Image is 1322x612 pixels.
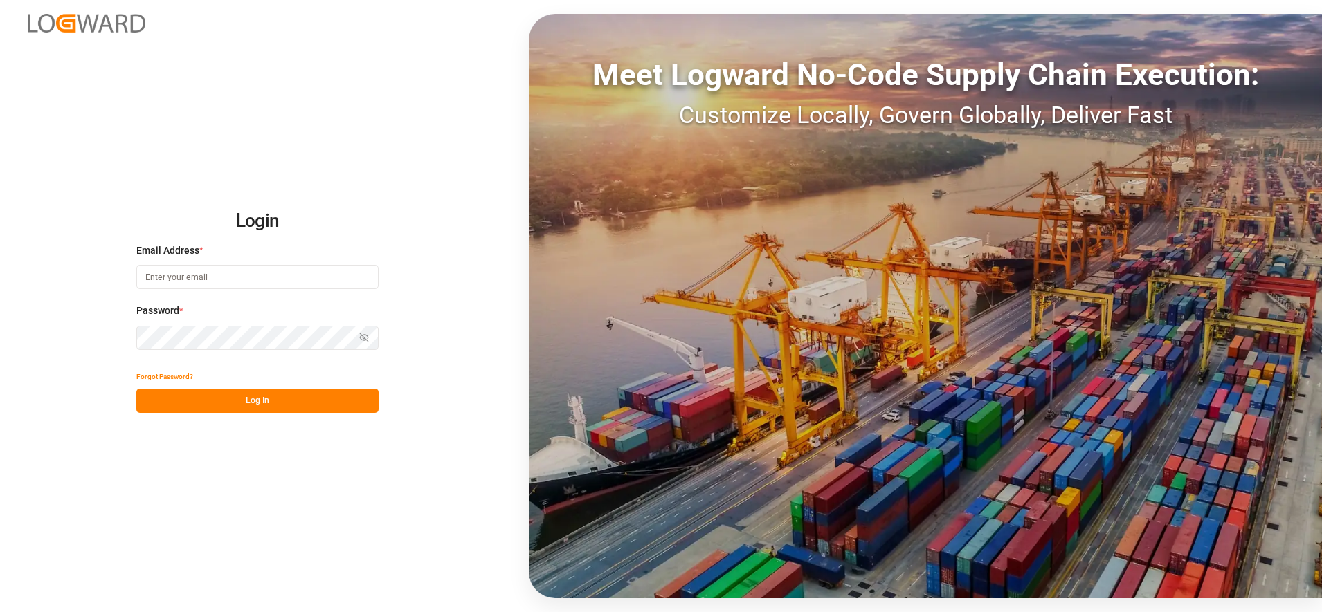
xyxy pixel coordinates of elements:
[529,52,1322,98] div: Meet Logward No-Code Supply Chain Execution:
[136,243,199,258] span: Email Address
[136,364,193,389] button: Forgot Password?
[136,199,379,243] h2: Login
[529,98,1322,133] div: Customize Locally, Govern Globally, Deliver Fast
[28,14,145,33] img: Logward_new_orange.png
[136,265,379,289] input: Enter your email
[136,389,379,413] button: Log In
[136,304,179,318] span: Password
